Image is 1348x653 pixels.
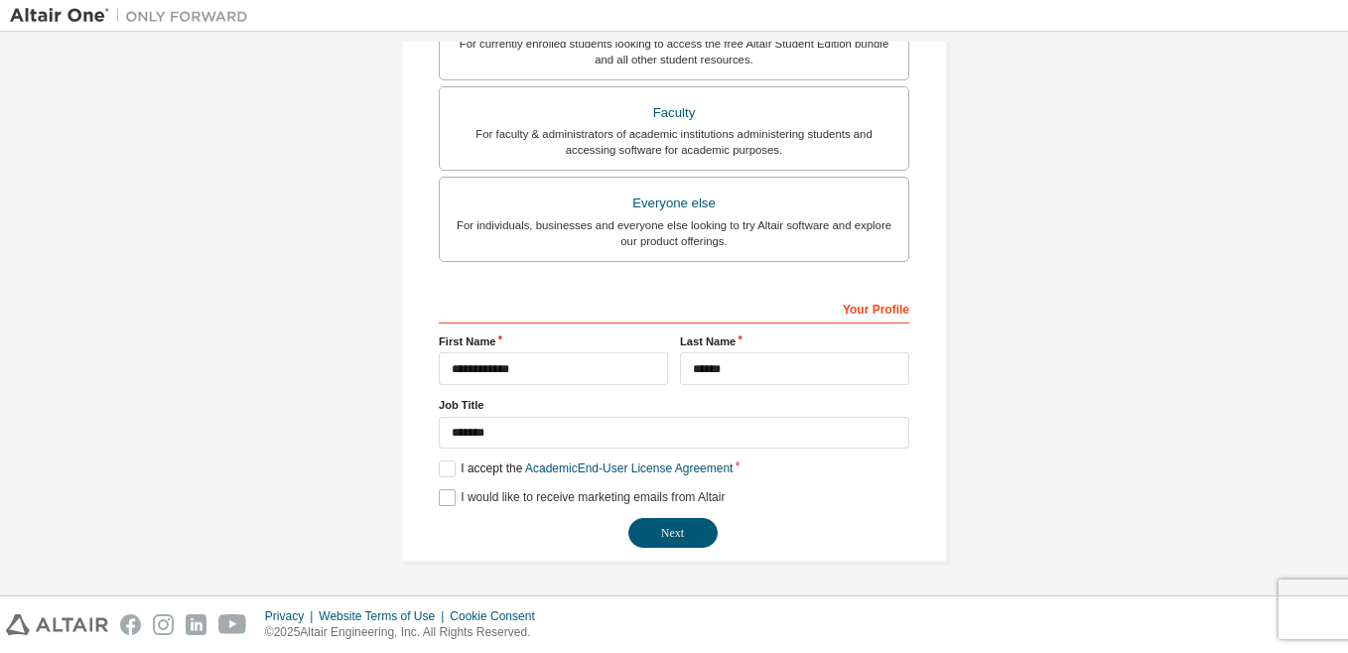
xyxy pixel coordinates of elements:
[319,608,450,624] div: Website Terms of Use
[439,397,909,413] label: Job Title
[218,614,247,635] img: youtube.svg
[265,608,319,624] div: Privacy
[439,333,668,349] label: First Name
[439,292,909,324] div: Your Profile
[439,489,725,506] label: I would like to receive marketing emails from Altair
[680,333,909,349] label: Last Name
[452,126,896,158] div: For faculty & administrators of academic institutions administering students and accessing softwa...
[452,99,896,127] div: Faculty
[452,36,896,67] div: For currently enrolled students looking to access the free Altair Student Edition bundle and all ...
[452,217,896,249] div: For individuals, businesses and everyone else looking to try Altair software and explore our prod...
[525,461,733,475] a: Academic End-User License Agreement
[452,190,896,217] div: Everyone else
[265,624,547,641] p: © 2025 Altair Engineering, Inc. All Rights Reserved.
[6,614,108,635] img: altair_logo.svg
[450,608,546,624] div: Cookie Consent
[439,460,733,477] label: I accept the
[10,6,258,26] img: Altair One
[153,614,174,635] img: instagram.svg
[120,614,141,635] img: facebook.svg
[186,614,206,635] img: linkedin.svg
[628,518,718,548] button: Next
